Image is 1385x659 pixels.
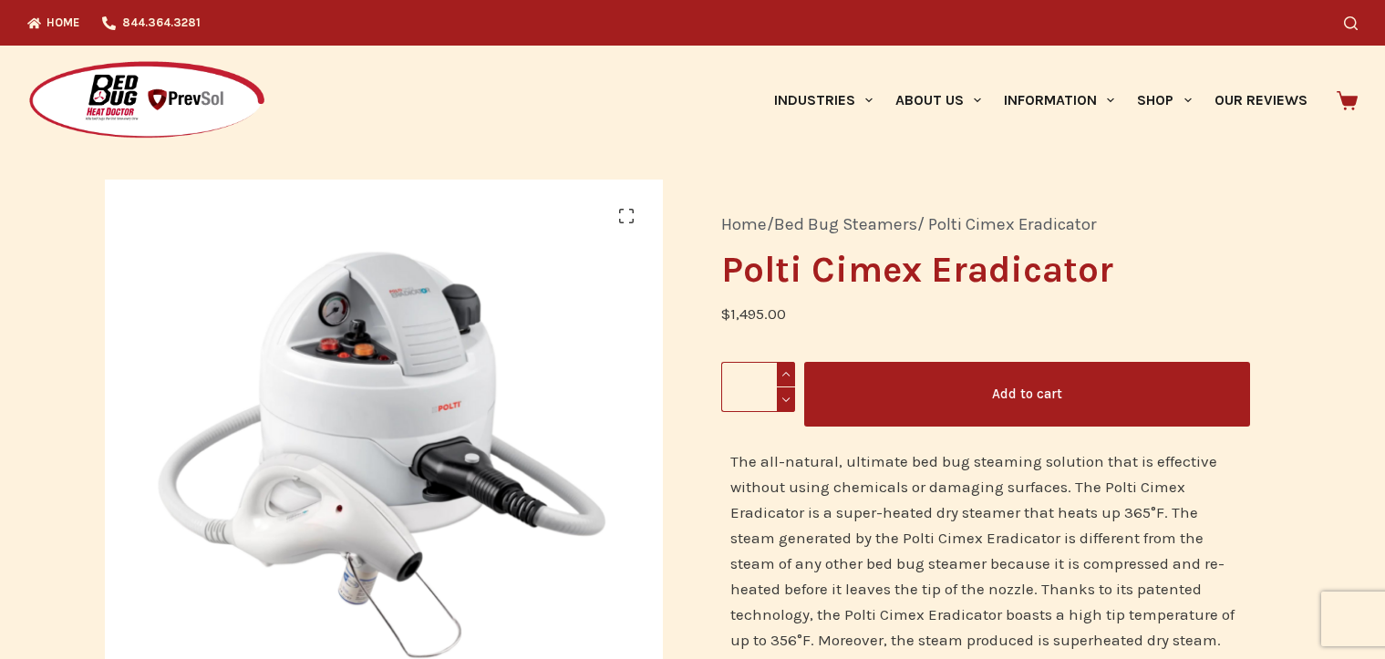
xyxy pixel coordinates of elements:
a: Information [993,46,1126,155]
button: Add to cart [804,362,1249,427]
a: View full-screen image gallery [608,198,645,234]
img: Prevsol/Bed Bug Heat Doctor [27,60,266,141]
a: About Us [884,46,992,155]
a: Home [721,214,767,234]
a: Our Reviews [1203,46,1318,155]
a: Shop [1126,46,1203,155]
bdi: 1,495.00 [721,304,786,323]
h1: Polti Cimex Eradicator [721,252,1250,288]
input: Product quantity [721,362,796,412]
span: $ [721,304,730,323]
nav: Breadcrumb [721,211,1250,239]
a: Bed Bug Steamers [774,214,917,234]
button: Search [1344,16,1358,30]
a: Industries [762,46,884,155]
nav: Primary [762,46,1318,155]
